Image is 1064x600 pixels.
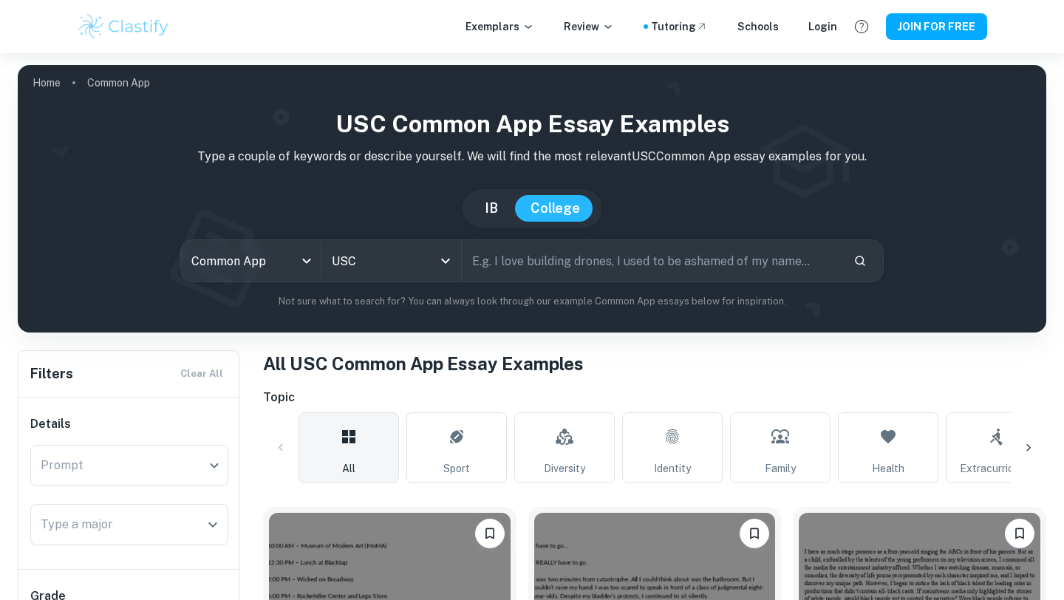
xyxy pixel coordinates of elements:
h6: Details [30,415,228,433]
span: Family [765,460,796,477]
p: Type a couple of keywords or describe yourself. We will find the most relevant USC Common App ess... [30,148,1034,166]
a: Login [808,18,837,35]
span: Health [872,460,904,477]
img: profile cover [18,65,1046,333]
p: Review [564,18,614,35]
img: Clastify logo [77,12,171,41]
button: Search [848,248,873,273]
h1: USC Common App Essay Examples [30,106,1034,142]
input: E.g. I love building drones, I used to be ashamed of my name... [462,240,842,282]
h6: Filters [30,364,73,384]
p: Not sure what to search for? You can always look through our example Common App essays below for ... [30,294,1034,309]
h1: All USC Common App Essay Examples [263,350,1046,377]
button: Help and Feedback [849,14,874,39]
button: Please log in to bookmark exemplars [475,519,505,548]
button: Please log in to bookmark exemplars [1005,519,1034,548]
p: Exemplars [465,18,534,35]
span: Diversity [544,460,585,477]
a: Tutoring [651,18,708,35]
a: Home [33,72,61,93]
span: Sport [443,460,470,477]
h6: Topic [263,389,1046,406]
p: Common App [87,75,150,91]
span: Identity [654,460,691,477]
a: Schools [737,18,779,35]
span: Extracurricular [960,460,1032,477]
button: Open [435,250,456,271]
div: Common App [181,240,321,282]
button: IB [470,195,513,222]
span: All [342,460,355,477]
button: JOIN FOR FREE [886,13,987,40]
button: Open [202,514,223,535]
button: College [516,195,595,222]
button: Please log in to bookmark exemplars [740,519,769,548]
